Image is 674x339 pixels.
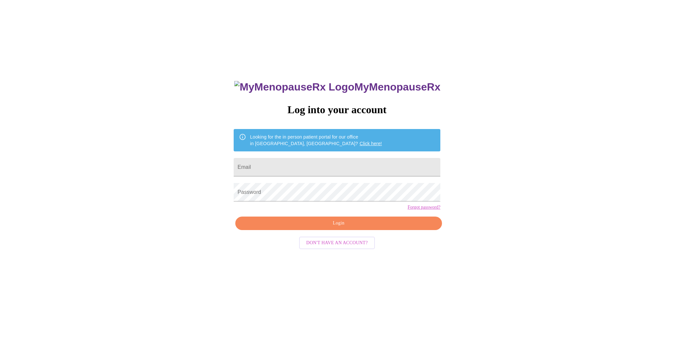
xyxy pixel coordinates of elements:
[299,237,375,249] button: Don't have an account?
[234,81,440,93] h3: MyMenopauseRx
[234,81,354,93] img: MyMenopauseRx Logo
[250,131,382,149] div: Looking for the in person patient portal for our office in [GEOGRAPHIC_DATA], [GEOGRAPHIC_DATA]?
[407,205,440,210] a: Forgot password?
[298,239,377,245] a: Don't have an account?
[306,239,368,247] span: Don't have an account?
[243,219,434,227] span: Login
[235,217,442,230] button: Login
[234,104,440,116] h3: Log into your account
[360,141,382,146] a: Click here!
